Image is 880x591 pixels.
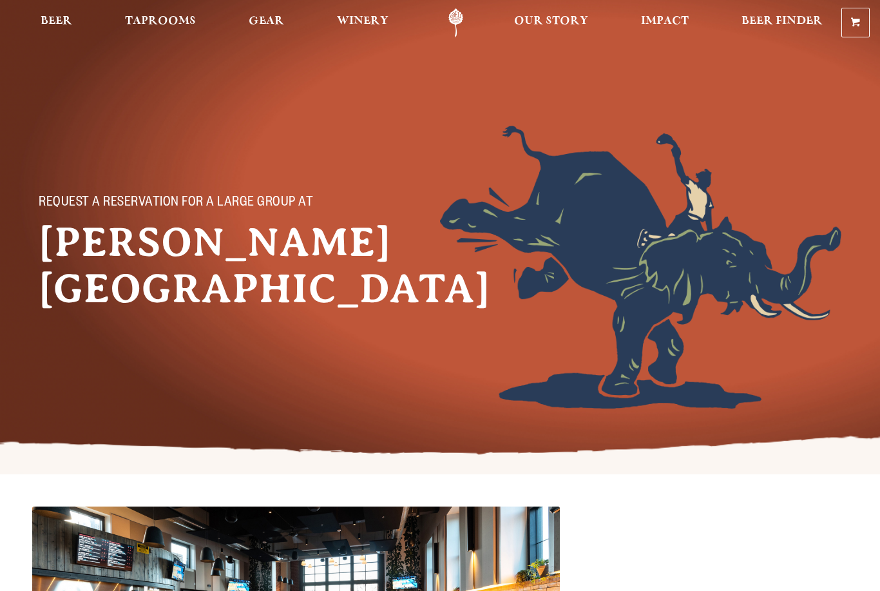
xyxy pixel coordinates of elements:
span: Gear [249,16,284,26]
h1: [PERSON_NAME][GEOGRAPHIC_DATA] [39,219,348,312]
p: Request a reservation for a large group at [39,196,322,211]
a: Impact [633,8,697,37]
a: Gear [240,8,292,37]
span: Winery [337,16,388,26]
img: Foreground404 [440,126,841,409]
a: Taprooms [117,8,204,37]
a: Beer [32,8,81,37]
a: Beer Finder [733,8,831,37]
a: Winery [329,8,397,37]
a: Odell Home [432,8,480,37]
span: Beer [41,16,72,26]
span: Impact [641,16,689,26]
span: Beer Finder [741,16,823,26]
span: Our Story [514,16,588,26]
span: Taprooms [125,16,196,26]
a: Our Story [506,8,597,37]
